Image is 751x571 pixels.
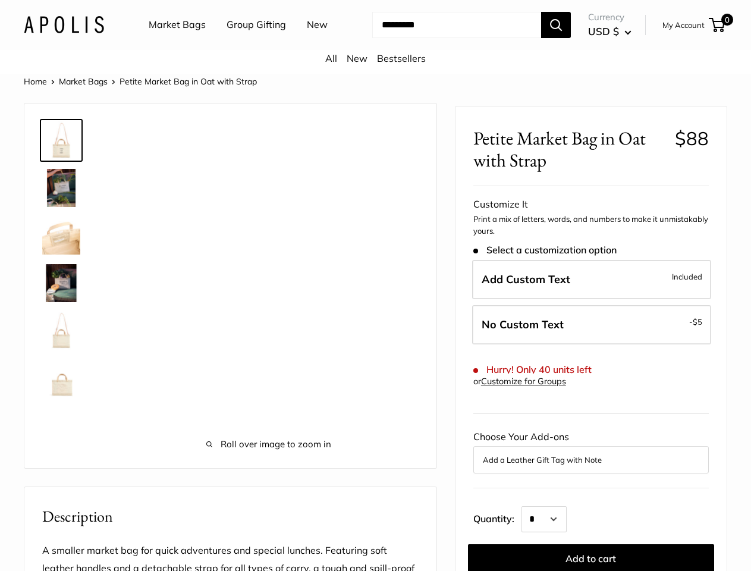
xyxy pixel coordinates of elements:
[40,167,83,209] a: Petite Market Bag in Oat with Strap
[473,196,709,214] div: Customize It
[40,119,83,162] a: Petite Market Bag in Oat with Strap
[40,309,83,352] a: Petite Market Bag in Oat with Strap
[473,374,566,390] div: or
[42,505,419,528] h2: Description
[372,12,541,38] input: Search...
[689,315,702,329] span: -
[227,16,286,34] a: Group Gifting
[693,317,702,327] span: $5
[473,214,709,237] p: Print a mix of letters, words, and numbers to make it unmistakably yours.
[483,453,699,467] button: Add a Leather Gift Tag with Note
[588,9,631,26] span: Currency
[42,121,80,159] img: Petite Market Bag in Oat with Strap
[482,272,570,286] span: Add Custom Text
[24,74,257,89] nav: Breadcrumb
[59,76,108,87] a: Market Bags
[120,436,419,453] span: Roll over image to zoom in
[40,214,83,257] a: Petite Market Bag in Oat with Strap
[42,359,80,397] img: Petite Market Bag in Oat with Strap
[347,52,367,64] a: New
[120,76,257,87] span: Petite Market Bag in Oat with Strap
[24,76,47,87] a: Home
[149,16,206,34] a: Market Bags
[473,244,617,256] span: Select a customization option
[42,217,80,255] img: Petite Market Bag in Oat with Strap
[42,169,80,207] img: Petite Market Bag in Oat with Strap
[473,127,666,171] span: Petite Market Bag in Oat with Strap
[481,377,566,387] a: Customize for Groups
[40,357,83,400] a: Petite Market Bag in Oat with Strap
[325,52,337,64] a: All
[588,25,619,37] span: USD $
[473,428,709,473] div: Choose Your Add-ons
[710,18,725,32] a: 0
[473,503,521,532] label: Quantity:
[482,318,564,331] span: No Custom Text
[672,269,702,284] span: Included
[721,14,733,26] span: 0
[472,305,711,344] label: Leave Blank
[473,364,592,375] span: Hurry! Only 40 units left
[588,22,631,41] button: USD $
[42,264,80,302] img: Petite Market Bag in Oat with Strap
[40,262,83,305] a: Petite Market Bag in Oat with Strap
[541,12,571,38] button: Search
[472,260,711,299] label: Add Custom Text
[662,18,705,32] a: My Account
[377,52,426,64] a: Bestsellers
[42,312,80,350] img: Petite Market Bag in Oat with Strap
[24,16,104,33] img: Apolis
[307,16,328,34] a: New
[675,127,709,150] span: $88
